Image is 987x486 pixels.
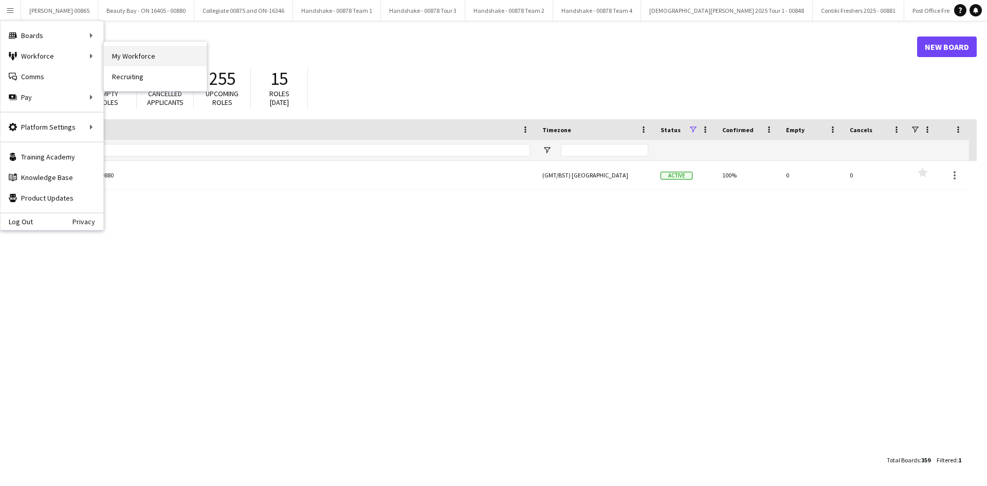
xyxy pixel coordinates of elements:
button: Handshake - 00878 Team 2 [465,1,553,21]
a: Recruiting [104,66,207,87]
div: Boards [1,25,103,46]
input: Board name Filter Input [43,144,530,156]
div: 100% [716,161,780,189]
a: New Board [917,37,977,57]
button: Beauty Bay - ON 16405 - 00880 [98,1,194,21]
button: Handshake - 00878 Team 4 [553,1,641,21]
span: Total Boards [887,456,920,464]
span: 359 [921,456,930,464]
input: Timezone Filter Input [561,144,648,156]
span: Active [661,172,692,179]
a: Training Academy [1,147,103,167]
a: Knowledge Base [1,167,103,188]
button: Collegiate 00875 and ON-16346 [194,1,293,21]
a: Log Out [1,218,33,226]
a: Privacy [72,218,103,226]
h1: Boards [18,39,917,55]
div: Platform Settings [1,117,103,137]
div: Pay [1,87,103,107]
a: Comms [1,66,103,87]
span: Status [661,126,681,134]
span: Cancelled applicants [147,89,184,107]
span: Upcoming roles [206,89,239,107]
button: Handshake - 00878 Team 1 [293,1,381,21]
a: Product Updates [1,188,103,208]
span: Filtered [937,456,957,464]
button: [DEMOGRAPHIC_DATA][PERSON_NAME] 2025 Tour 1 - 00848 [641,1,813,21]
span: 255 [209,67,235,90]
div: : [887,450,930,470]
a: Beauty Bay - ON 16405 - 00880 [24,161,530,190]
span: Roles [DATE] [269,89,289,107]
div: : [937,450,961,470]
div: Workforce [1,46,103,66]
span: 15 [270,67,288,90]
span: Timezone [542,126,571,134]
div: 0 [780,161,844,189]
button: Open Filter Menu [542,146,552,155]
span: Empty [786,126,805,134]
a: My Workforce [104,46,207,66]
button: Handshake - 00878 Tour 3 [381,1,465,21]
button: Contiki Freshers 2025 - 00881 [813,1,904,21]
div: (GMT/BST) [GEOGRAPHIC_DATA] [536,161,654,189]
div: 0 [844,161,907,189]
span: Confirmed [722,126,754,134]
button: [PERSON_NAME] 00865 [21,1,98,21]
span: 1 [958,456,961,464]
span: Empty roles [98,89,118,107]
span: Cancels [850,126,872,134]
